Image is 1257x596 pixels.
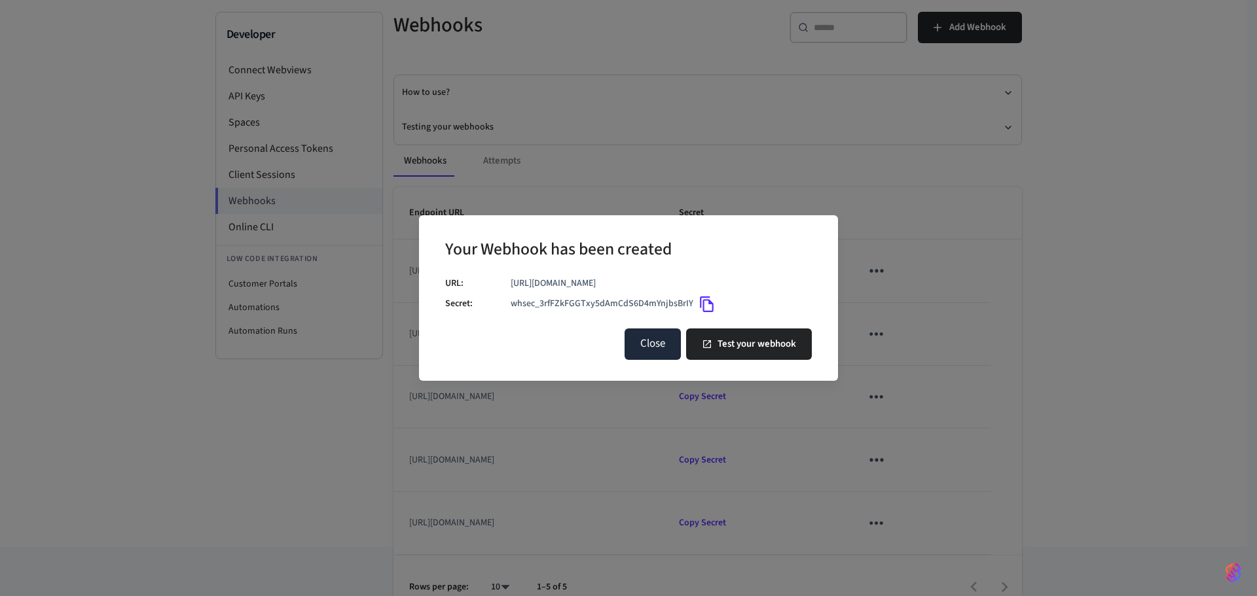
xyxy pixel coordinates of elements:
[445,231,672,271] h2: Your Webhook has been created
[511,297,693,311] p: whsec_3rfFZkFGGTxy5dAmCdS6D4mYnjbsBrIY
[1226,562,1241,583] img: SeamLogoGradient.69752ec5.svg
[445,297,511,311] p: Secret:
[693,290,721,318] button: Copy
[445,277,511,290] p: URL:
[625,328,681,360] button: Close
[511,277,812,290] p: [URL][DOMAIN_NAME]
[686,328,812,360] button: Test your webhook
